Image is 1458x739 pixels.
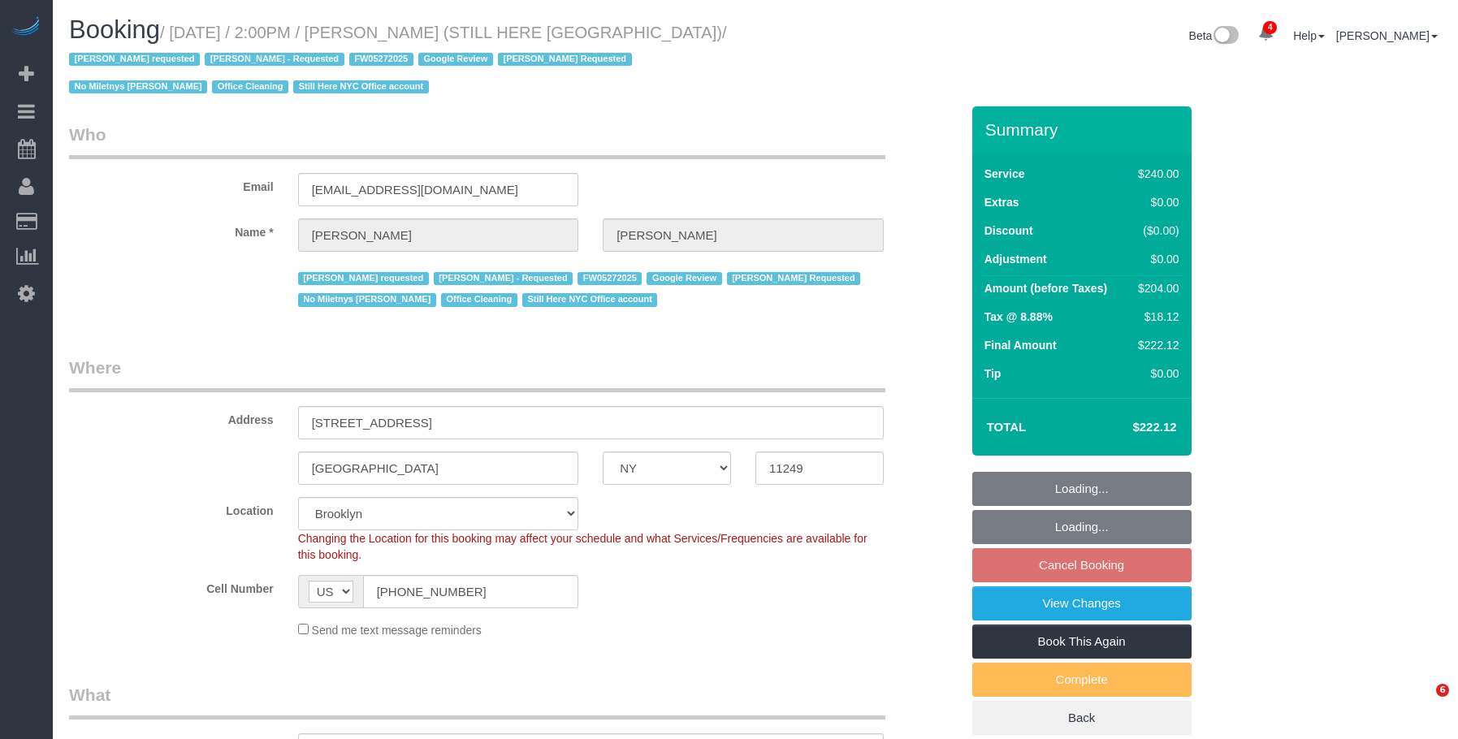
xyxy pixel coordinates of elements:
span: FW05272025 [578,272,642,285]
input: Zip Code [755,452,884,485]
label: Service [984,166,1025,182]
span: Office Cleaning [212,80,288,93]
h3: Summary [985,120,1183,139]
span: 6 [1436,684,1449,697]
label: Email [57,173,286,195]
strong: Total [987,420,1027,434]
div: $240.00 [1131,166,1179,182]
label: Amount (before Taxes) [984,280,1107,296]
label: Final Amount [984,337,1057,353]
input: City [298,452,579,485]
a: Help [1293,29,1325,42]
img: New interface [1212,26,1239,47]
span: Booking [69,15,160,44]
span: / [69,24,727,97]
legend: What [69,683,885,720]
label: Tip [984,365,1002,382]
iframe: Intercom live chat [1403,684,1442,723]
span: No Miletnys [PERSON_NAME] [69,80,207,93]
input: Last Name [603,218,884,252]
legend: Where [69,356,885,392]
div: ($0.00) [1131,223,1179,239]
label: Address [57,406,286,428]
small: / [DATE] / 2:00PM / [PERSON_NAME] (STILL HERE [GEOGRAPHIC_DATA]) [69,24,727,97]
span: [PERSON_NAME] - Requested [205,53,344,66]
span: [PERSON_NAME] - Requested [434,272,573,285]
div: $0.00 [1131,194,1179,210]
span: [PERSON_NAME] Requested [727,272,861,285]
span: Google Review [418,53,493,66]
label: Location [57,497,286,519]
a: Book This Again [972,624,1192,659]
input: Cell Number [363,575,579,608]
label: Extras [984,194,1019,210]
a: Back [972,701,1192,735]
input: First Name [298,218,579,252]
div: $204.00 [1131,280,1179,296]
input: Email [298,173,579,206]
label: Adjustment [984,251,1047,267]
a: Beta [1189,29,1240,42]
label: Discount [984,223,1033,239]
span: No Miletnys [PERSON_NAME] [298,293,436,306]
span: Changing the Location for this booking may affect your schedule and what Services/Frequencies are... [298,532,867,561]
label: Tax @ 8.88% [984,309,1053,325]
span: [PERSON_NAME] requested [69,53,200,66]
div: $222.12 [1131,337,1179,353]
label: Name * [57,218,286,240]
label: Cell Number [57,575,286,597]
a: [PERSON_NAME] [1336,29,1438,42]
span: Still Here NYC Office account [522,293,658,306]
legend: Who [69,123,885,159]
div: $18.12 [1131,309,1179,325]
span: Google Review [647,272,721,285]
span: 4 [1263,21,1277,34]
div: $0.00 [1131,365,1179,382]
a: 4 [1250,16,1282,52]
span: FW05272025 [349,53,413,66]
h4: $222.12 [1084,421,1176,434]
span: Still Here NYC Office account [293,80,429,93]
span: [PERSON_NAME] Requested [498,53,632,66]
div: $0.00 [1131,251,1179,267]
img: Automaid Logo [10,16,42,39]
span: Send me text message reminders [312,624,482,637]
span: Office Cleaning [441,293,517,306]
span: [PERSON_NAME] requested [298,272,429,285]
a: View Changes [972,586,1192,620]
